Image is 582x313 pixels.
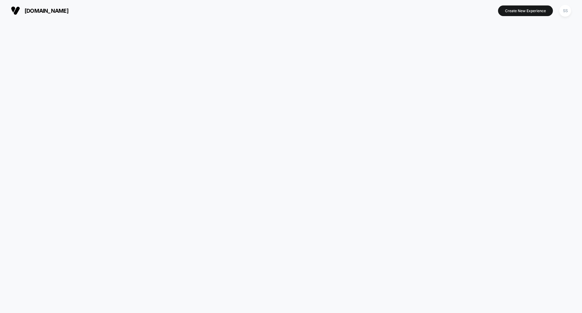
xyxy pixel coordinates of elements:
div: SS [559,5,571,17]
button: Create New Experience [498,5,553,16]
span: [DOMAIN_NAME] [25,8,69,14]
button: [DOMAIN_NAME] [9,6,70,15]
button: SS [557,5,573,17]
img: Visually logo [11,6,20,15]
